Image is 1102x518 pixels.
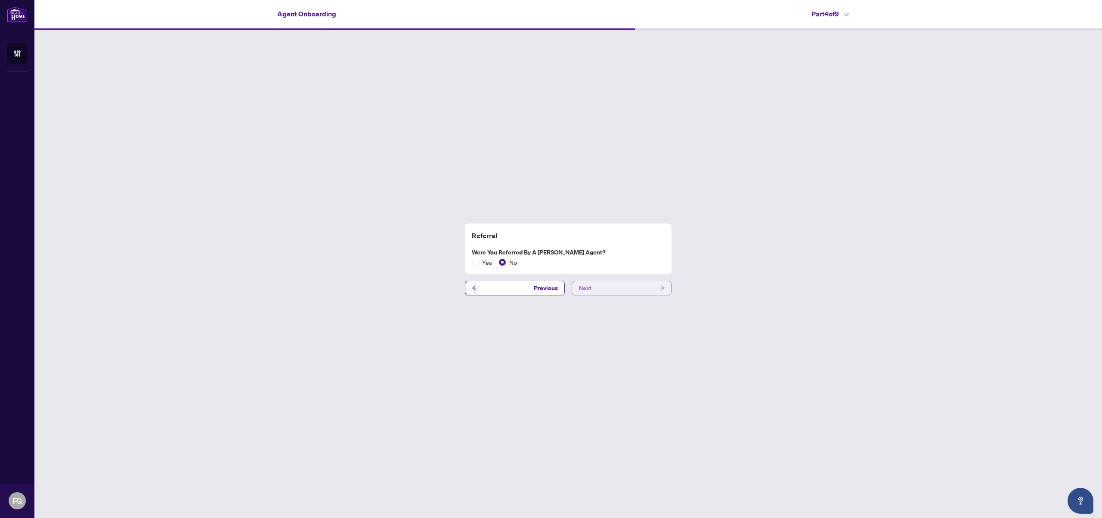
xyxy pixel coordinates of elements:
[506,257,520,267] span: No
[472,285,478,291] span: arrow-left
[472,230,665,241] h4: Referral
[7,6,28,22] img: logo
[472,248,665,257] label: Were you referred by a [PERSON_NAME] Agent?
[479,257,495,267] span: Yes
[1068,488,1093,514] button: Open asap
[12,495,22,507] span: FG
[579,281,591,295] span: Next
[465,281,565,295] button: Previous
[572,281,672,295] button: Next
[659,285,665,291] span: arrow-right
[534,281,558,295] span: Previous
[277,9,336,19] h4: Agent Onboarding
[811,9,849,19] h4: Part 4 of 9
